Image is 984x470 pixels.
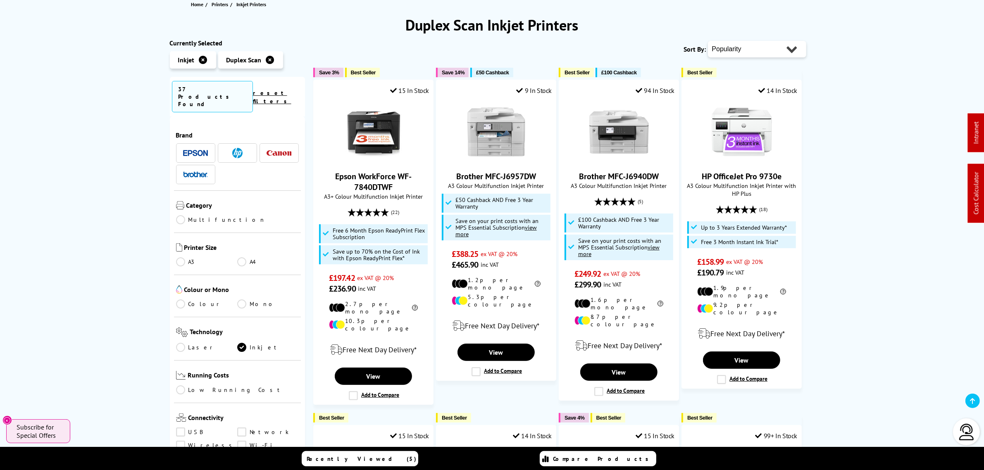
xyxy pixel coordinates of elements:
label: Add to Compare [472,367,522,376]
img: Brother MFC-J6957DW [465,101,527,163]
a: Canon [267,148,291,158]
img: Epson WorkForce WF-7840DTWF [343,101,405,163]
span: A3 Colour Multifunction Inkjet Printer [563,182,674,190]
a: Epson [183,148,208,158]
a: A4 [237,257,299,266]
span: inc VAT [358,285,376,292]
span: Best Seller [565,69,590,76]
span: £236.90 [329,283,356,294]
div: modal_delivery [318,338,429,361]
button: Save 3% [313,68,343,77]
img: Technology [176,328,188,337]
span: Best Seller [687,69,712,76]
button: Save 14% [436,68,469,77]
span: 37 Products Found [172,81,253,112]
button: Best Seller [681,413,717,423]
div: 15 In Stock [636,432,674,440]
span: Save on your print costs with an MPS Essential Subscription [455,217,538,238]
a: A3 [176,257,238,266]
li: 1.6p per mono page [574,296,663,311]
span: £299.90 [574,279,601,290]
a: HP OfficeJet Pro 9730e [702,171,781,182]
a: Laser [176,343,238,352]
label: Add to Compare [594,387,645,396]
span: Running Costs [188,371,299,381]
span: A3+ Colour Multifunction Inkjet Printer [318,192,429,200]
img: Connectivity [176,413,186,422]
a: Epson WorkForce WF-7840DTWF [335,171,412,192]
a: Intranet [972,122,980,144]
img: Printer Size [176,243,182,252]
span: ex VAT @ 20% [357,274,394,282]
span: Technology [190,328,299,339]
span: £197.42 [329,273,355,283]
span: Save 14% [442,69,465,76]
span: Connectivity [188,413,299,423]
button: Best Seller [681,68,717,77]
span: £50 Cashback AND Free 3 Year Warranty [455,197,549,210]
span: (22) [391,204,399,220]
button: Save 4% [559,413,588,423]
span: Best Seller [687,415,712,421]
span: Duplex Scan [226,56,262,64]
a: Compare Products [540,451,656,466]
span: Save 4% [565,415,584,421]
span: Best Seller [351,69,376,76]
span: Free 3 Month Instant Ink Trial* [701,239,778,245]
span: Save on your print costs with an MPS Essential Subscription [578,237,661,258]
a: Cost Calculator [972,172,980,215]
div: 94 In Stock [636,86,674,95]
a: Brother [183,169,208,180]
u: view more [578,243,660,258]
label: Add to Compare [717,375,767,384]
a: Colour [176,299,238,309]
a: Inkjet [237,343,299,352]
a: Multifunction [176,215,266,224]
span: A3 Colour Multifunction Inkjet Printer [441,182,552,190]
a: View [703,351,780,369]
span: Category [186,201,299,211]
li: 8.7p per colour page [574,313,663,328]
div: modal_delivery [441,314,552,337]
span: ex VAT @ 20% [726,258,763,266]
button: Best Seller [436,413,471,423]
div: 14 In Stock [513,432,552,440]
span: £249.92 [574,268,601,279]
span: Save up to 70% on the Cost of Ink with Epson ReadyPrint Flex* [333,248,426,261]
span: £50 Cashback [476,69,509,76]
div: 15 In Stock [390,86,429,95]
span: Subscribe for Special Offers [17,423,62,439]
button: £100 Cashback [596,68,641,77]
span: Best Seller [596,415,622,421]
button: Best Seller [345,68,380,77]
a: HP [225,148,250,158]
a: reset filters [253,89,291,105]
a: USB [176,427,238,437]
img: Brother [183,171,208,177]
span: ex VAT @ 20% [603,270,640,278]
span: A3 Colour Multifunction Inkjet Printer with HP Plus [686,182,797,197]
a: Brother MFC-J6940DW [588,156,650,164]
a: Recently Viewed (5) [302,451,418,466]
div: 99+ In Stock [755,432,797,440]
span: £158.99 [697,256,724,267]
li: 1.2p per mono page [452,276,541,291]
span: Sort By: [684,45,706,53]
li: 9.2p per colour page [697,301,786,316]
a: Brother MFC-J6957DW [465,156,527,164]
div: modal_delivery [563,334,674,357]
span: Printer Size [184,243,299,253]
span: £465.90 [452,259,479,270]
li: 5.3p per colour page [452,293,541,308]
span: Compare Products [553,455,653,463]
div: 15 In Stock [390,432,429,440]
img: HP [232,148,243,158]
a: View [580,363,657,381]
a: HP OfficeJet Pro 9730e [711,156,773,164]
span: (18) [759,202,767,217]
a: Wireless [176,441,238,450]
a: Wi-Fi Direct [237,441,299,450]
span: £100 Cashback AND Free 3 Year Warranty [578,216,672,230]
img: user-headset-light.svg [958,424,975,440]
div: 9 In Stock [516,86,552,95]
